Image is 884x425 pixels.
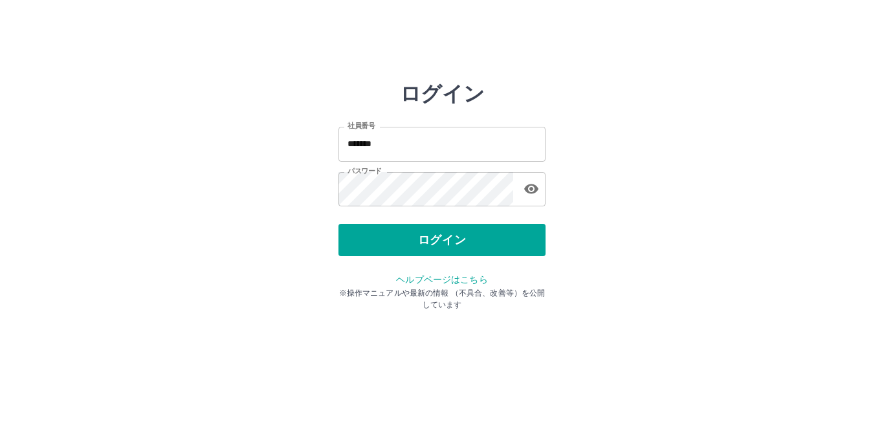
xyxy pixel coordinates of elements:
[400,82,485,106] h2: ログイン
[338,224,546,256] button: ログイン
[348,121,375,131] label: 社員番号
[348,166,382,176] label: パスワード
[338,287,546,311] p: ※操作マニュアルや最新の情報 （不具合、改善等）を公開しています
[396,274,487,285] a: ヘルプページはこちら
